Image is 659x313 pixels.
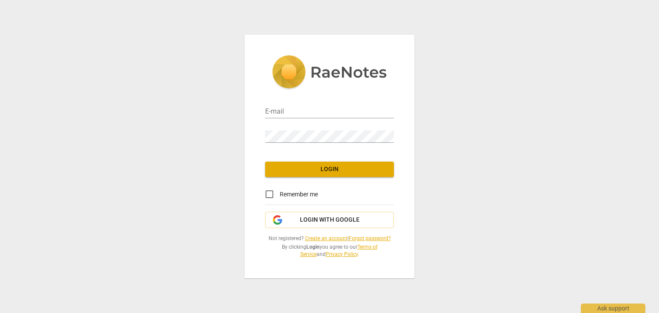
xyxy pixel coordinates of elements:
[265,235,394,242] span: Not registered? |
[306,244,320,250] b: Login
[265,244,394,258] span: By clicking you agree to our and .
[305,235,348,241] a: Create an account
[272,55,387,90] img: 5ac2273c67554f335776073100b6d88f.svg
[581,304,645,313] div: Ask support
[280,190,318,199] span: Remember me
[265,162,394,177] button: Login
[300,216,360,224] span: Login with Google
[272,165,387,174] span: Login
[300,244,378,257] a: Terms of Service
[265,212,394,228] button: Login with Google
[349,235,391,241] a: Forgot password?
[326,251,358,257] a: Privacy Policy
